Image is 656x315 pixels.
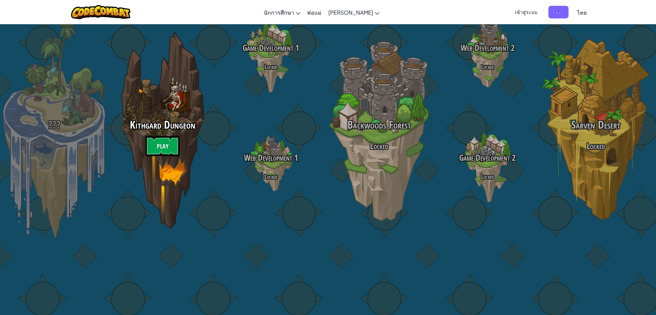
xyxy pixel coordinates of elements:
span: [PERSON_NAME] [328,9,373,16]
h3: Locked [542,142,650,151]
a: พ่อแม่ [304,3,325,22]
span: Kithgard Dungeon [130,117,195,132]
span: Game Development 1 [243,42,299,54]
a: นักการศึกษา [260,3,304,22]
span: Web Development 2 [461,42,515,54]
a: [PERSON_NAME] [325,3,383,22]
h4: Locked [217,173,325,180]
h3: Locked [325,142,433,151]
img: CodeCombat logo [71,5,131,19]
button: สมัคร [548,6,569,18]
span: Backwoods Forest [347,117,411,132]
span: Web Development 1 [244,152,298,163]
a: ไทย [574,3,590,22]
span: ไทย [577,9,587,16]
h4: Locked [217,63,325,70]
button: เข้าสู่ระบบ [511,6,542,18]
span: Sarven Desert [571,117,620,132]
a: Play [146,136,180,156]
span: Game Development 2 [459,152,516,163]
h4: Locked [433,173,542,180]
span: นักการศึกษา [264,9,294,16]
h4: Locked [433,63,542,70]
